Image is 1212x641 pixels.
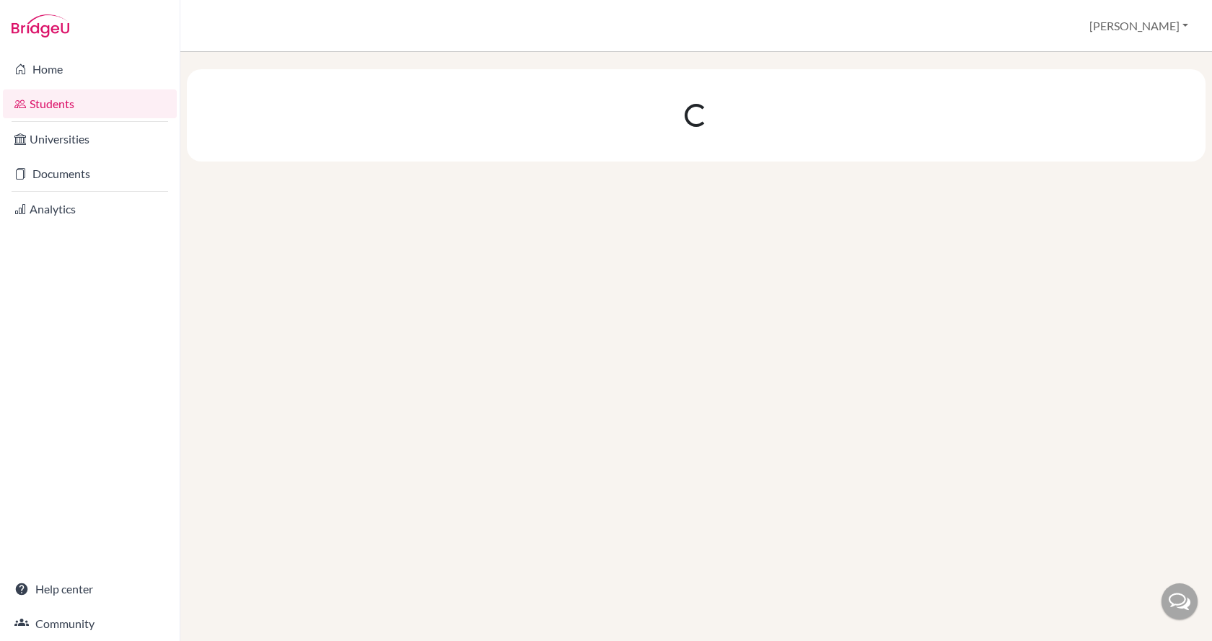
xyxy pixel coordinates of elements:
a: Documents [3,159,177,188]
button: [PERSON_NAME] [1083,12,1195,40]
img: Bridge-U [12,14,69,37]
a: Students [3,89,177,118]
a: Analytics [3,195,177,224]
a: Universities [3,125,177,154]
a: Community [3,609,177,638]
a: Help center [3,575,177,604]
a: Home [3,55,177,84]
span: Help [32,10,62,23]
